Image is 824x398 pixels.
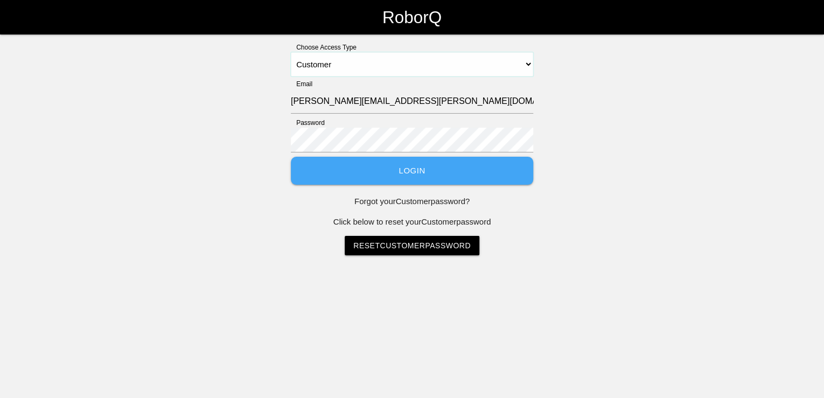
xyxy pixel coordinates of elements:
p: Forgot your Customer password? [291,195,533,208]
a: ResetCustomerPassword [345,236,479,255]
label: Password [291,118,325,128]
label: Email [291,79,312,89]
label: Choose Access Type [291,43,357,52]
button: Login [291,157,533,185]
p: Click below to reset your Customer password [291,216,533,228]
